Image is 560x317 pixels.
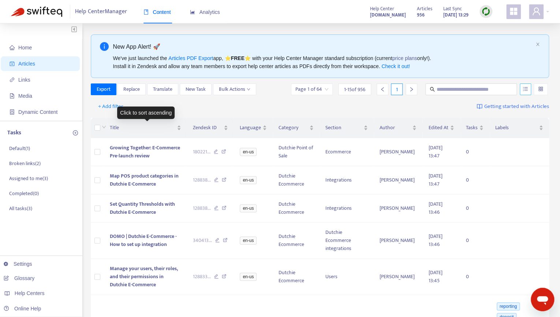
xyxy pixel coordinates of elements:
button: New Task [180,83,212,95]
th: Section [320,118,374,138]
th: Labels [489,118,549,138]
span: en-us [240,148,257,156]
span: Title [110,124,175,132]
div: New App Alert! 🚀 [113,42,533,51]
td: Dutchie Ecommerce integrations [320,223,374,259]
td: 0 [460,166,489,194]
td: Ecommerce [320,138,374,166]
span: 128838 ... [193,176,211,184]
span: file-image [10,93,15,98]
img: image-link [477,104,482,109]
span: Export [97,85,111,93]
span: Content [143,9,171,15]
p: Assigned to me ( 3 ) [9,175,48,182]
button: + Add filter [93,101,129,112]
span: 340413 ... [193,236,212,245]
div: Click to sort ascending [117,107,175,119]
span: Category [279,124,307,132]
td: 0 [460,138,489,166]
span: search [430,87,435,92]
td: Integrations [320,194,374,223]
span: 180221 ... [193,148,210,156]
span: 128838 ... [193,204,211,212]
td: 0 [460,223,489,259]
strong: [DATE] 13:29 [443,11,468,19]
td: Dutchie Ecommerce [273,223,319,259]
span: container [10,109,15,115]
span: down [247,87,250,91]
th: Author [374,118,423,138]
p: Completed ( 0 ) [9,190,39,197]
span: Articles [18,61,35,67]
a: Check it out! [381,63,410,69]
div: 1 [391,83,403,95]
th: Zendesk ID [187,118,234,138]
span: Author [380,124,411,132]
th: Title [104,118,187,138]
span: Replace [123,85,140,93]
span: unordered-list [523,86,528,92]
p: Broken links ( 2 ) [9,160,41,167]
p: Tasks [7,128,21,137]
span: Links [18,77,30,83]
span: home [10,45,15,50]
span: left [380,87,385,92]
td: Users [320,259,374,295]
td: [PERSON_NAME] [374,259,423,295]
span: close [535,42,540,46]
span: Home [18,45,32,51]
button: Replace [117,83,146,95]
td: Dutchie Ecommerce [273,259,319,295]
span: reporting [497,302,520,310]
span: 1 - 15 of 956 [344,86,365,93]
td: 0 [460,259,489,295]
a: Getting started with Articles [477,101,549,112]
span: [DATE] 13:46 [428,200,442,216]
span: info-circle [100,42,109,51]
span: Edited At [428,124,448,132]
p: All tasks ( 3 ) [9,205,32,212]
td: Dutchie Ecommerce [273,194,319,223]
th: Edited At [422,118,460,138]
iframe: Button to launch messaging window [531,288,554,311]
span: Analytics [190,9,220,15]
p: Default ( 1 ) [9,145,30,152]
td: [PERSON_NAME] [374,166,423,194]
span: account-book [10,61,15,66]
span: 128833 ... [193,273,211,281]
span: Articles [417,5,432,13]
span: Dynamic Content [18,109,57,115]
span: Section [325,124,362,132]
a: Articles PDF Export [168,55,213,61]
span: Translate [153,85,172,93]
span: Help Center Manager [75,5,127,19]
span: Labels [495,124,537,132]
span: + Add filter [98,102,123,111]
span: Growing Together: E-Commerce Pre-launch review [110,143,180,160]
a: [DOMAIN_NAME] [370,11,406,19]
a: Glossary [4,275,34,281]
span: right [409,87,414,92]
td: [PERSON_NAME] [374,194,423,223]
span: Tasks [466,124,478,132]
span: [DATE] 13:46 [428,232,442,249]
span: New Task [186,85,206,93]
span: Bulk Actions [219,85,250,93]
span: Map POS product categories in Dutchie E-Commerce [110,172,179,188]
strong: 956 [417,11,425,19]
span: Getting started with Articles [484,102,549,111]
div: We've just launched the app, ⭐ ⭐️ with your Help Center Manager standard subscription (current on... [113,54,533,70]
a: price plans [392,55,417,61]
span: area-chart [190,10,195,15]
span: [DATE] 13:45 [428,268,442,285]
span: en-us [240,273,257,281]
td: Dutchie Ecommerce [273,166,319,194]
span: down [102,125,106,129]
span: en-us [240,236,257,245]
span: user [532,7,541,16]
td: [PERSON_NAME] [374,223,423,259]
b: FREE [231,55,244,61]
span: en-us [240,176,257,184]
button: Translate [147,83,178,95]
